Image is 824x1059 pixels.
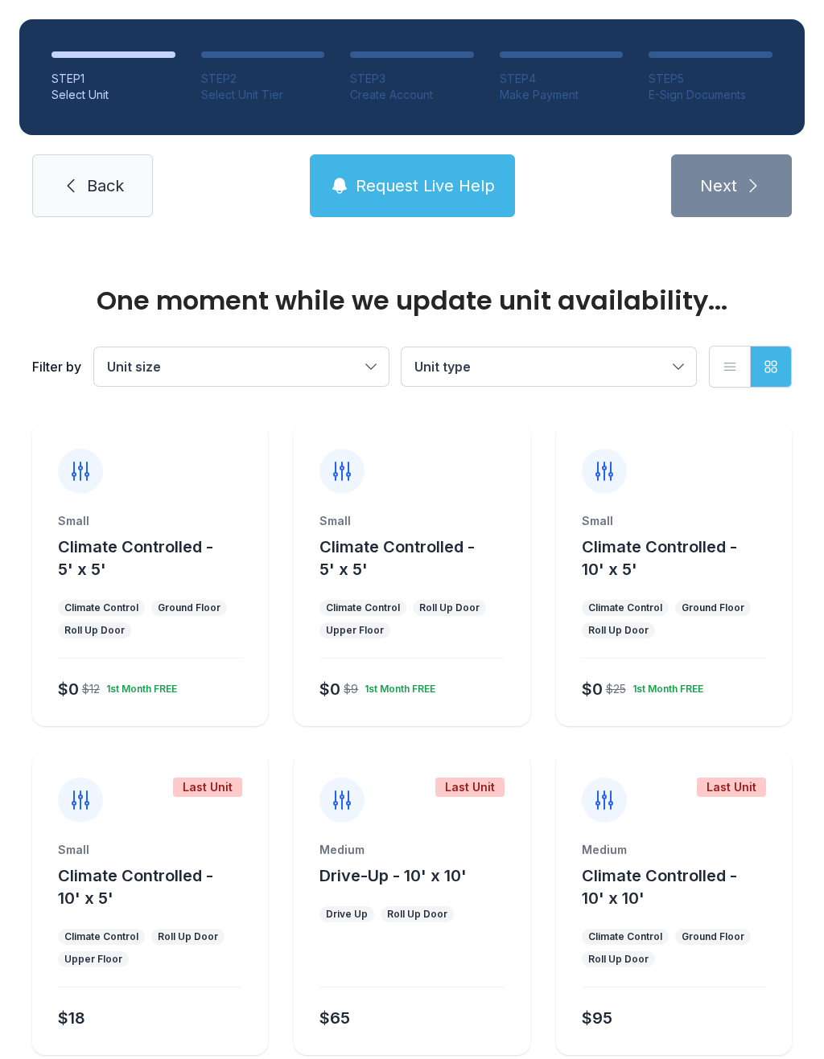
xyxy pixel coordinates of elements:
[582,513,766,529] div: Small
[100,676,177,696] div: 1st Month FREE
[58,536,262,581] button: Climate Controlled - 5' x 5'
[58,1007,85,1029] div: $18
[58,513,242,529] div: Small
[326,624,384,637] div: Upper Floor
[350,71,474,87] div: STEP 3
[51,87,175,103] div: Select Unit
[58,537,213,579] span: Climate Controlled - 5' x 5'
[700,174,737,197] span: Next
[356,174,495,197] span: Request Live Help
[582,866,737,908] span: Climate Controlled - 10' x 10'
[64,930,138,943] div: Climate Control
[419,601,480,614] div: Roll Up Door
[358,676,435,696] div: 1st Month FREE
[319,842,504,858] div: Medium
[201,71,325,87] div: STEP 2
[582,864,785,909] button: Climate Controlled - 10' x 10'
[319,537,475,579] span: Climate Controlled - 5' x 5'
[319,536,523,581] button: Climate Controlled - 5' x 5'
[350,87,474,103] div: Create Account
[94,347,389,386] button: Unit size
[87,174,124,197] span: Back
[158,601,220,614] div: Ground Floor
[64,601,138,614] div: Climate Control
[158,930,218,943] div: Roll Up Door
[64,624,125,637] div: Roll Up Door
[319,513,504,529] div: Small
[582,1007,612,1029] div: $95
[32,357,81,376] div: Filter by
[319,866,467,885] span: Drive-Up - 10' x 10'
[649,71,772,87] div: STEP 5
[697,778,766,797] div: Last Unit
[64,953,122,966] div: Upper Floor
[58,864,262,909] button: Climate Controlled - 10' x 5'
[402,347,696,386] button: Unit type
[58,866,213,908] span: Climate Controlled - 10' x 5'
[582,678,603,700] div: $0
[682,601,744,614] div: Ground Floor
[319,678,340,700] div: $0
[588,930,662,943] div: Climate Control
[588,953,649,966] div: Roll Up Door
[319,1007,350,1029] div: $65
[500,71,624,87] div: STEP 4
[414,359,471,375] span: Unit type
[582,537,737,579] span: Climate Controlled - 10' x 5'
[107,359,161,375] span: Unit size
[582,536,785,581] button: Climate Controlled - 10' x 5'
[582,842,766,858] div: Medium
[649,87,772,103] div: E-Sign Documents
[51,71,175,87] div: STEP 1
[82,681,100,697] div: $12
[682,930,744,943] div: Ground Floor
[588,601,662,614] div: Climate Control
[588,624,649,637] div: Roll Up Door
[201,87,325,103] div: Select Unit Tier
[32,288,792,314] div: One moment while we update unit availability...
[387,908,447,921] div: Roll Up Door
[58,842,242,858] div: Small
[58,678,79,700] div: $0
[435,778,505,797] div: Last Unit
[326,601,400,614] div: Climate Control
[626,676,703,696] div: 1st Month FREE
[173,778,242,797] div: Last Unit
[319,864,467,887] button: Drive-Up - 10' x 10'
[500,87,624,103] div: Make Payment
[606,681,626,697] div: $25
[326,908,368,921] div: Drive Up
[344,681,358,697] div: $9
